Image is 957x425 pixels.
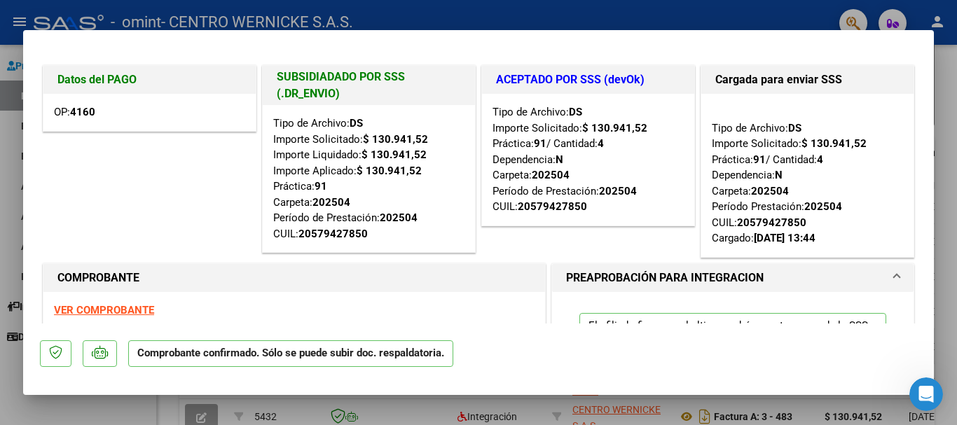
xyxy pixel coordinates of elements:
[754,232,815,244] strong: [DATE] 13:44
[57,271,139,284] strong: COMPROBANTE
[54,304,154,316] a: VER COMPROBANTE
[357,165,422,177] strong: $ 130.941,52
[804,200,842,213] strong: 202504
[566,270,764,286] h1: PREAPROBACIÓN PARA INTEGRACION
[70,106,95,118] strong: 4160
[277,69,461,102] h1: SUBSIDIADADO POR SSS (.DR_ENVIO)
[312,196,350,209] strong: 202504
[775,169,783,181] strong: N
[556,153,563,166] strong: N
[753,153,766,166] strong: 91
[801,137,867,150] strong: $ 130.941,52
[751,185,789,197] strong: 202504
[532,169,570,181] strong: 202504
[57,71,242,88] h1: Datos del PAGO
[518,199,587,215] div: 20579427850
[128,340,453,368] p: Comprobante confirmado. Sólo se puede subir doc. respaldatoria.
[909,377,943,411] iframe: Intercom live chat
[569,106,582,118] strong: DS
[363,133,428,146] strong: $ 130.941,52
[712,104,903,246] div: Tipo de Archivo: Importe Solicitado: Práctica: / Cantidad: Dependencia: Carpeta: Período Prestaci...
[493,104,684,215] div: Tipo de Archivo: Importe Solicitado: Práctica: / Cantidad: Dependencia: Carpeta: Período de Prest...
[579,313,886,365] p: El afiliado figura en el ultimo padrón que tenemos de la SSS de
[598,137,604,150] strong: 4
[715,71,900,88] h1: Cargada para enviar SSS
[380,211,418,224] strong: 202504
[552,264,914,292] mat-expansion-panel-header: PREAPROBACIÓN PARA INTEGRACION
[599,185,637,197] strong: 202504
[298,226,368,242] div: 20579427850
[737,215,806,231] div: 20579427850
[54,106,95,118] span: OP:
[362,148,427,161] strong: $ 130.941,52
[496,71,680,88] h1: ACEPTADO POR SSS (devOk)
[315,180,327,193] strong: 91
[273,116,464,242] div: Tipo de Archivo: Importe Solicitado: Importe Liquidado: Importe Aplicado: Práctica: Carpeta: Perí...
[350,117,363,130] strong: DS
[534,137,546,150] strong: 91
[788,122,801,134] strong: DS
[582,122,647,134] strong: $ 130.941,52
[817,153,823,166] strong: 4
